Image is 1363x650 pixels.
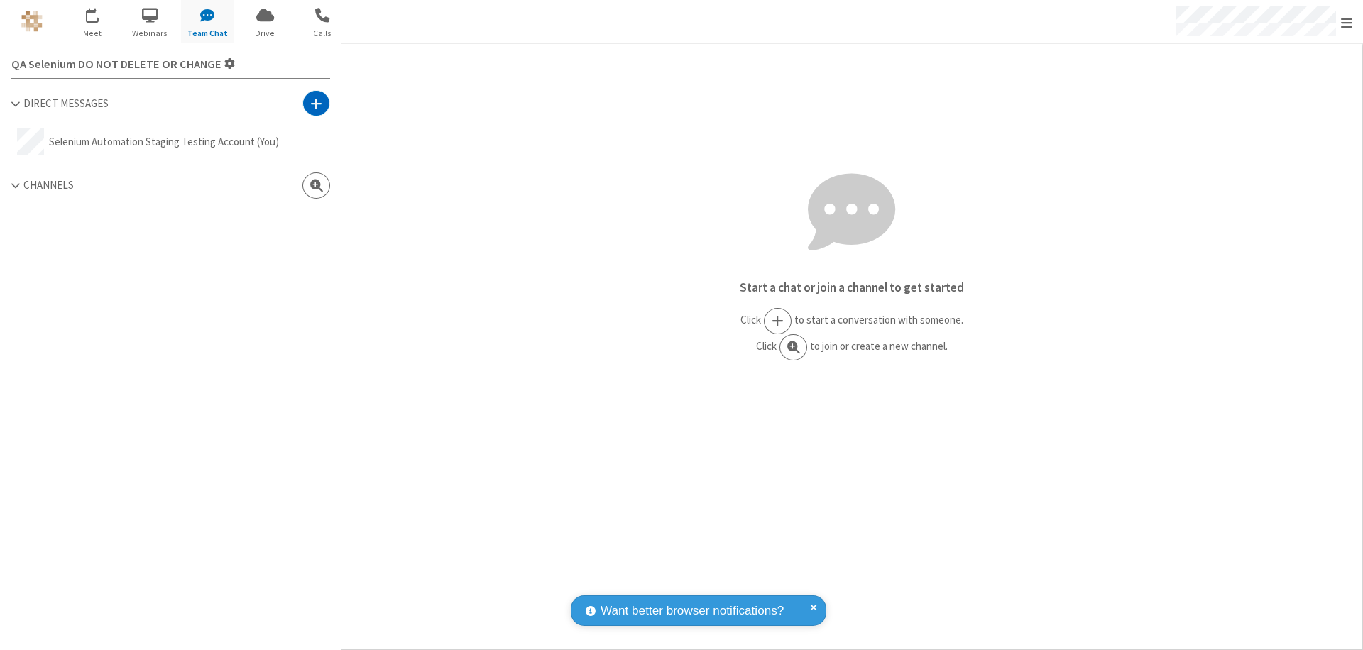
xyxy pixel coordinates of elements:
button: Selenium Automation Staging Testing Account (You) [11,122,330,162]
span: Drive [239,27,292,40]
span: Calls [296,27,349,40]
span: Meet [66,27,119,40]
p: Start a chat or join a channel to get started [341,279,1362,297]
span: Webinars [124,27,177,40]
span: Direct Messages [23,97,109,110]
span: Want better browser notifications? [601,602,784,620]
span: Team Chat [181,27,234,40]
p: Click to start a conversation with someone. Click to join or create a new channel. [341,308,1362,360]
span: QA Selenium DO NOT DELETE OR CHANGE [11,58,221,71]
div: 1 [96,8,105,18]
img: QA Selenium DO NOT DELETE OR CHANGE [21,11,43,32]
span: Channels [23,178,74,192]
button: Settings [6,49,241,78]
